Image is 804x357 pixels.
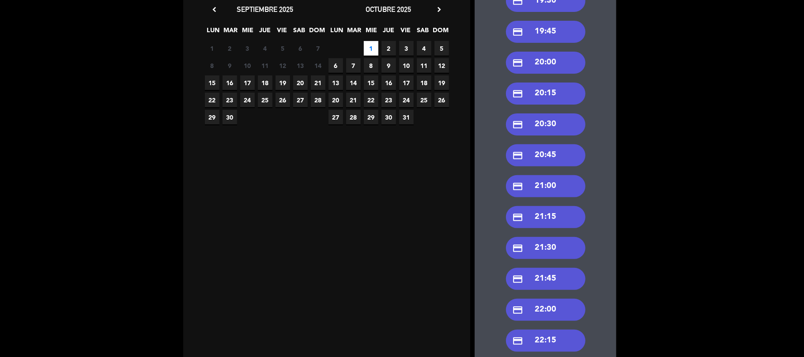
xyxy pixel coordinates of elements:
[276,75,290,90] span: 19
[513,335,524,346] i: credit_card
[258,58,272,73] span: 11
[506,206,585,228] div: 21:15
[258,25,272,40] span: JUE
[328,75,343,90] span: 13
[399,110,414,124] span: 31
[240,93,255,107] span: 24
[417,93,431,107] span: 25
[346,93,361,107] span: 21
[346,58,361,73] span: 7
[364,25,379,40] span: MIE
[310,25,324,40] span: DOM
[205,75,219,90] span: 15
[506,330,585,352] div: 22:15
[506,52,585,74] div: 20:00
[506,299,585,321] div: 22:00
[206,25,221,40] span: LUN
[434,5,444,14] i: chevron_right
[293,41,308,56] span: 6
[328,110,343,124] span: 27
[506,268,585,290] div: 21:45
[434,75,449,90] span: 19
[276,93,290,107] span: 26
[258,93,272,107] span: 25
[417,41,431,56] span: 4
[513,181,524,192] i: credit_card
[381,41,396,56] span: 2
[434,41,449,56] span: 5
[311,93,325,107] span: 28
[223,58,237,73] span: 9
[506,83,585,105] div: 20:15
[276,58,290,73] span: 12
[417,58,431,73] span: 11
[417,75,431,90] span: 18
[506,144,585,166] div: 20:45
[223,75,237,90] span: 16
[399,75,414,90] span: 17
[364,110,378,124] span: 29
[223,110,237,124] span: 30
[347,25,362,40] span: MAR
[258,75,272,90] span: 18
[346,75,361,90] span: 14
[223,93,237,107] span: 23
[205,41,219,56] span: 1
[513,88,524,99] i: credit_card
[506,237,585,259] div: 21:30
[292,25,307,40] span: SAB
[381,75,396,90] span: 16
[513,274,524,285] i: credit_card
[364,41,378,56] span: 1
[210,5,219,14] i: chevron_left
[293,75,308,90] span: 20
[366,5,411,14] span: octubre 2025
[330,25,344,40] span: LUN
[276,41,290,56] span: 5
[240,58,255,73] span: 10
[293,58,308,73] span: 13
[328,58,343,73] span: 6
[205,58,219,73] span: 8
[381,58,396,73] span: 9
[434,93,449,107] span: 26
[506,113,585,135] div: 20:30
[416,25,430,40] span: SAB
[311,41,325,56] span: 7
[346,110,361,124] span: 28
[223,41,237,56] span: 2
[399,58,414,73] span: 10
[311,58,325,73] span: 14
[381,25,396,40] span: JUE
[328,93,343,107] span: 20
[513,212,524,223] i: credit_card
[506,21,585,43] div: 19:45
[311,75,325,90] span: 21
[258,41,272,56] span: 4
[513,119,524,130] i: credit_card
[205,93,219,107] span: 22
[205,110,219,124] span: 29
[237,5,293,14] span: septiembre 2025
[399,41,414,56] span: 3
[240,41,255,56] span: 3
[506,175,585,197] div: 21:00
[513,150,524,161] i: credit_card
[399,93,414,107] span: 24
[381,93,396,107] span: 23
[399,25,413,40] span: VIE
[513,57,524,68] i: credit_card
[434,58,449,73] span: 12
[241,25,255,40] span: MIE
[364,75,378,90] span: 15
[275,25,290,40] span: VIE
[381,110,396,124] span: 30
[364,58,378,73] span: 8
[293,93,308,107] span: 27
[223,25,238,40] span: MAR
[513,26,524,38] i: credit_card
[433,25,448,40] span: DOM
[513,304,524,316] i: credit_card
[240,75,255,90] span: 17
[513,243,524,254] i: credit_card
